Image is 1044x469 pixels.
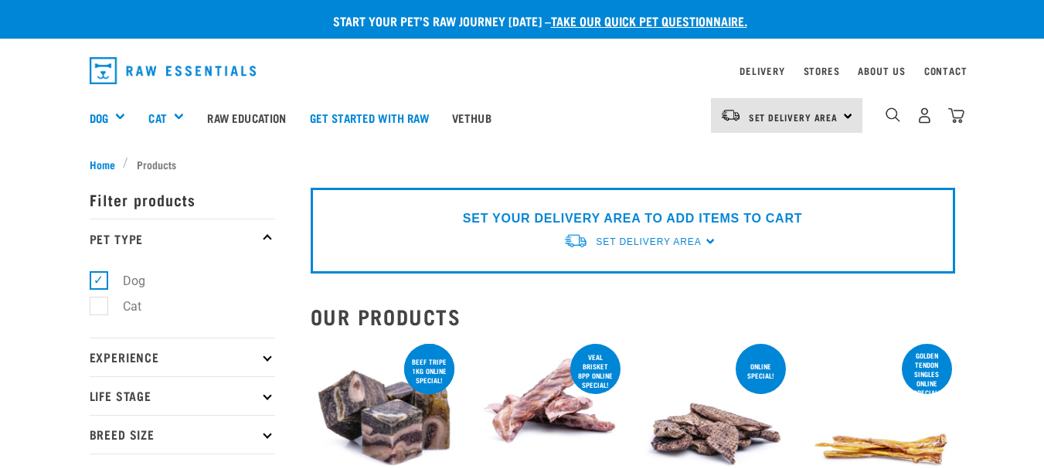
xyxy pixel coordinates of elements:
img: home-icon-1@2x.png [886,107,900,122]
a: Get started with Raw [298,87,440,148]
p: Life Stage [90,376,275,415]
a: Contact [924,68,967,73]
span: Set Delivery Area [749,114,838,120]
a: take our quick pet questionnaire. [551,17,747,24]
a: Raw Education [196,87,298,148]
p: Pet Type [90,219,275,257]
a: Dog [90,109,108,127]
p: Filter products [90,180,275,219]
p: SET YOUR DELIVERY AREA TO ADD ITEMS TO CART [463,209,802,228]
label: Cat [98,297,148,316]
img: van-moving.png [720,108,741,122]
div: Veal Brisket 8pp online special! [570,345,621,396]
a: Home [90,156,124,172]
a: Delivery [740,68,784,73]
a: Vethub [440,87,503,148]
a: Cat [148,109,166,127]
img: home-icon@2x.png [948,107,964,124]
div: ONLINE SPECIAL! [736,355,786,387]
h2: Our Products [311,304,955,328]
a: Stores [804,68,840,73]
p: Experience [90,338,275,376]
p: Breed Size [90,415,275,454]
span: Set Delivery Area [596,236,701,247]
a: About Us [858,68,905,73]
span: Home [90,156,115,172]
img: van-moving.png [563,233,588,249]
img: Raw Essentials Logo [90,57,257,84]
img: user.png [916,107,933,124]
nav: breadcrumbs [90,156,955,172]
div: Beef tripe 1kg online special! [404,350,454,392]
label: Dog [98,271,151,291]
nav: dropdown navigation [77,51,967,90]
div: Golden Tendon singles online special! [902,344,952,404]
